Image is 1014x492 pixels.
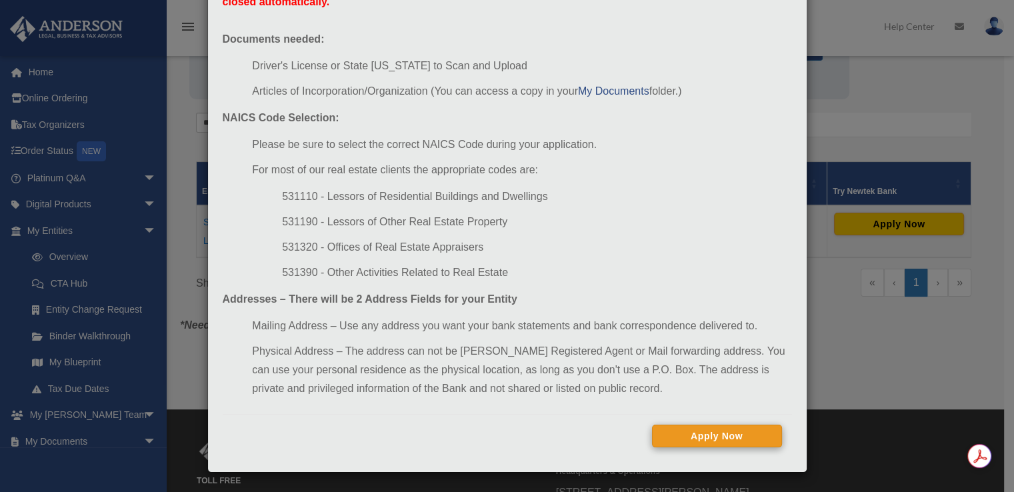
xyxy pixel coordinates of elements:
li: Articles of Incorporation/Organization (You can access a copy in your folder.) [252,82,791,101]
button: Apply Now [652,425,782,447]
strong: Addresses – There will be 2 Address Fields for your Entity [223,293,517,305]
li: Mailing Address – Use any address you want your bank statements and bank correspondence delivered... [252,317,791,335]
li: Please be sure to select the correct NAICS Code during your application. [252,135,791,154]
li: Physical Address – The address can not be [PERSON_NAME] Registered Agent or Mail forwarding addre... [252,342,791,398]
a: My Documents [578,85,649,97]
li: 531110 - Lessors of Residential Buildings and Dwellings [282,187,791,206]
li: 531390 - Other Activities Related to Real Estate [282,263,791,282]
li: For most of our real estate clients the appropriate codes are: [252,161,791,179]
li: Driver's License or State [US_STATE] to Scan and Upload [252,57,791,75]
strong: NAICS Code Selection: [223,112,339,123]
strong: Documents needed: [223,33,325,45]
li: 531320 - Offices of Real Estate Appraisers [282,238,791,257]
li: 531190 - Lessors of Other Real Estate Property [282,213,791,231]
